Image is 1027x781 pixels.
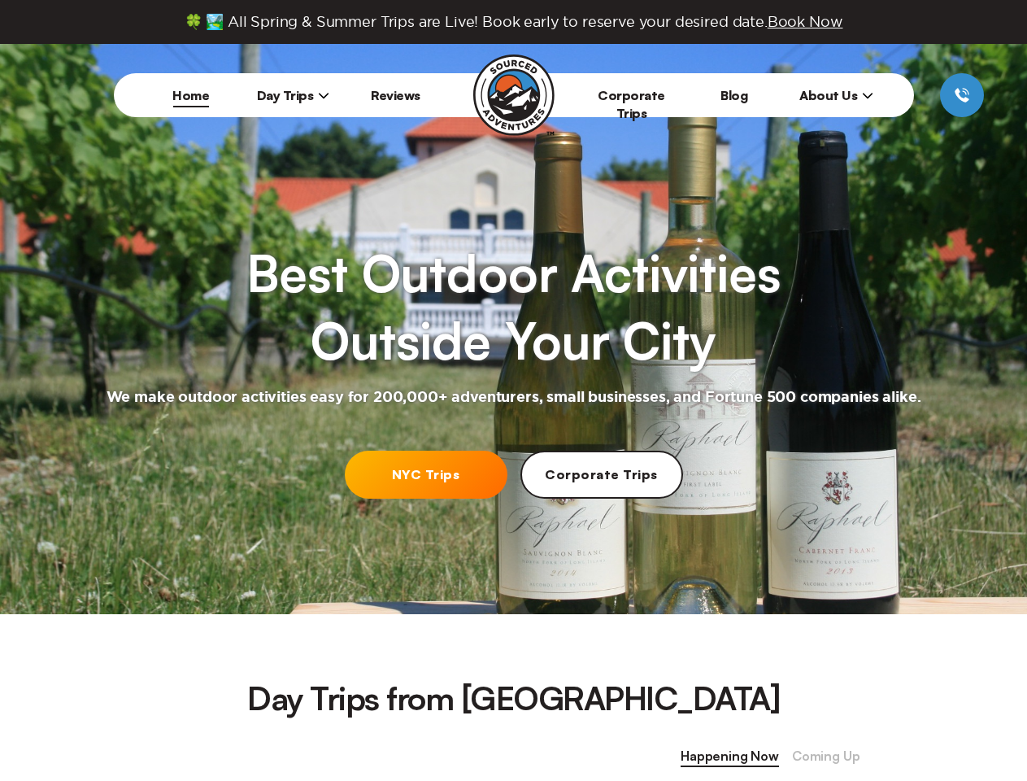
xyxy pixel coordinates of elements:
[172,87,209,103] a: Home
[185,13,843,31] span: 🍀 🏞️ All Spring & Summer Trips are Live! Book early to reserve your desired date.
[257,87,330,103] span: Day Trips
[768,14,843,29] span: Book Now
[720,87,747,103] a: Blog
[598,87,665,121] a: Corporate Trips
[473,55,555,136] img: Sourced Adventures company logo
[371,87,420,103] a: Reviews
[520,451,683,499] a: Corporate Trips
[799,87,873,103] span: About Us
[792,746,860,767] span: Coming Up
[107,388,921,408] h2: We make outdoor activities easy for 200,000+ adventurers, small businesses, and Fortune 500 compa...
[345,451,507,499] a: NYC Trips
[246,239,780,375] h1: Best Outdoor Activities Outside Your City
[681,746,779,767] span: Happening Now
